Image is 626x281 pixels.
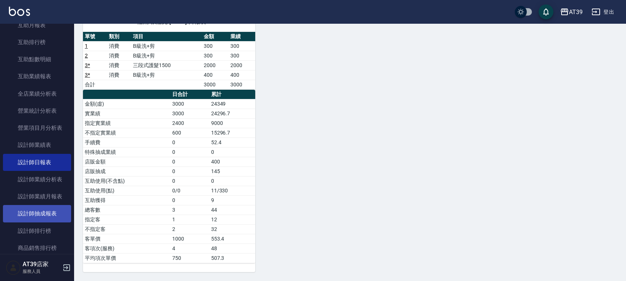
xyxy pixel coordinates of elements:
td: 三段式護髮1500 [131,60,202,70]
td: 0/0 [170,186,209,195]
td: 0 [170,176,209,186]
td: 消費 [107,41,131,51]
td: 互助使用(不含點) [83,176,170,186]
td: 互助獲得 [83,195,170,205]
th: 累計 [209,90,255,99]
a: 商品銷售排行榜 [3,239,71,257]
a: 設計師抽成報表 [3,205,71,222]
td: 0 [170,195,209,205]
td: 145 [209,166,255,176]
td: 4 [170,244,209,253]
td: 24349 [209,99,255,109]
td: 3000 [170,99,209,109]
td: 實業績 [83,109,170,118]
a: 互助業績報表 [3,68,71,85]
a: 設計師日報表 [3,154,71,171]
td: 1000 [170,234,209,244]
td: 553.4 [209,234,255,244]
td: 不指定實業績 [83,128,170,138]
td: 12 [209,215,255,224]
td: 44 [209,205,255,215]
button: 登出 [589,5,617,19]
a: 全店業績分析表 [3,85,71,102]
td: 0 [170,147,209,157]
td: 0 [209,147,255,157]
td: 2400 [170,118,209,128]
td: 11/330 [209,186,255,195]
td: B級洗+剪 [131,41,202,51]
td: 店販抽成 [83,166,170,176]
td: 客項次(服務) [83,244,170,253]
th: 單號 [83,32,107,42]
td: 特殊抽成業績 [83,147,170,157]
td: 1 [170,215,209,224]
img: Person [6,260,21,275]
td: 消費 [107,60,131,70]
th: 日合計 [170,90,209,99]
td: B級洗+剪 [131,51,202,60]
td: 店販金額 [83,157,170,166]
td: 300 [229,51,255,60]
table: a dense table [83,90,255,263]
a: 設計師業績表 [3,136,71,153]
a: 1 [85,43,88,49]
a: 營業統計分析表 [3,102,71,119]
td: 24296.7 [209,109,255,118]
td: 32 [209,224,255,234]
td: 3000 [170,109,209,118]
div: AT39 [569,7,583,17]
a: 設計師排行榜 [3,222,71,239]
td: 2000 [202,60,229,70]
td: 400 [229,70,255,80]
td: 0 [170,166,209,176]
td: 指定實業績 [83,118,170,128]
th: 項目 [131,32,202,42]
td: 合計 [83,80,107,89]
a: 設計師業績分析表 [3,171,71,188]
button: AT39 [557,4,586,20]
th: 金額 [202,32,229,42]
td: 52.4 [209,138,255,147]
td: 平均項次單價 [83,253,170,263]
td: 不指定客 [83,224,170,234]
a: 設計師業績月報表 [3,188,71,205]
td: B級洗+剪 [131,70,202,80]
td: 3 [170,205,209,215]
p: 服務人員 [23,268,60,275]
td: 0 [209,176,255,186]
a: 互助排行榜 [3,34,71,51]
td: 48 [209,244,255,253]
td: 507.3 [209,253,255,263]
td: 3000 [229,80,255,89]
table: a dense table [83,32,255,90]
td: 0 [170,157,209,166]
td: 金額(虛) [83,99,170,109]
td: 750 [170,253,209,263]
td: 3000 [202,80,229,89]
td: 客單價 [83,234,170,244]
button: save [539,4,553,19]
td: 消費 [107,70,131,80]
a: 營業項目月分析表 [3,119,71,136]
td: 總客數 [83,205,170,215]
td: 2 [170,224,209,234]
a: 互助月報表 [3,17,71,34]
th: 業績 [229,32,255,42]
td: 9 [209,195,255,205]
td: 互助使用(點) [83,186,170,195]
a: 互助點數明細 [3,51,71,68]
td: 9000 [209,118,255,128]
td: 400 [209,157,255,166]
h5: AT39店家 [23,261,60,268]
td: 300 [202,41,229,51]
td: 300 [229,41,255,51]
td: 600 [170,128,209,138]
a: 2 [85,53,88,59]
td: 手續費 [83,138,170,147]
td: 2000 [229,60,255,70]
img: Logo [9,7,30,16]
td: 400 [202,70,229,80]
th: 類別 [107,32,131,42]
td: 300 [202,51,229,60]
td: 15296.7 [209,128,255,138]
